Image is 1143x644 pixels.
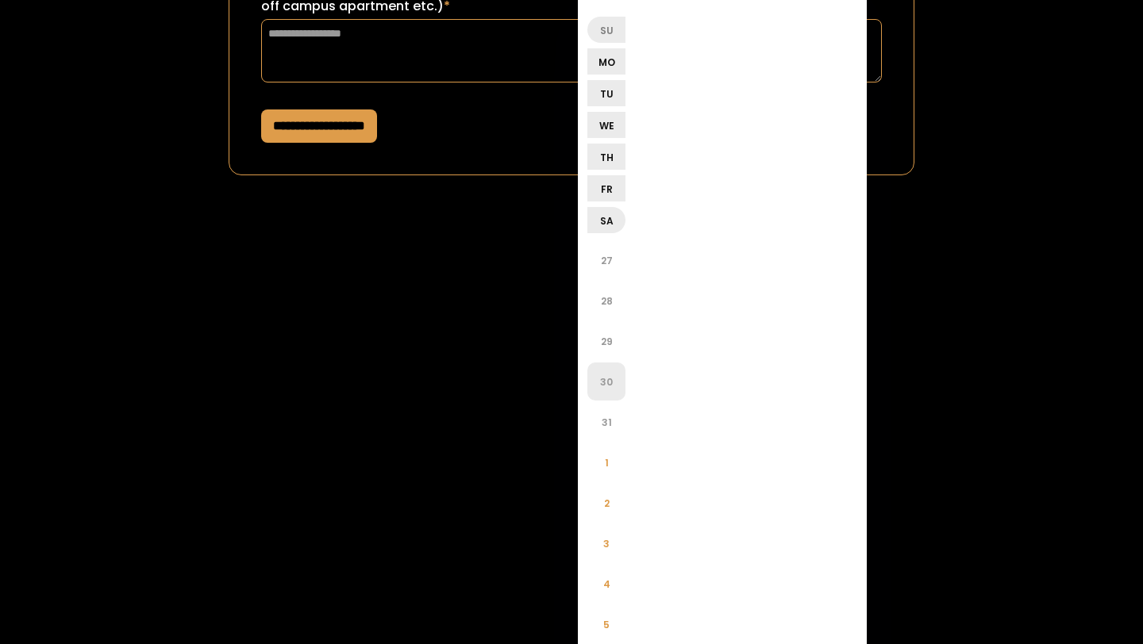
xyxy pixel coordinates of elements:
[587,403,625,441] li: 31
[587,48,625,75] li: Mo
[587,605,625,643] li: 5
[587,175,625,201] li: Fr
[587,112,625,138] li: We
[587,565,625,603] li: 4
[587,80,625,106] li: Tu
[587,17,625,43] li: Su
[587,207,625,233] li: Sa
[587,524,625,562] li: 3
[587,144,625,170] li: Th
[587,322,625,360] li: 29
[587,241,625,279] li: 27
[587,362,625,401] li: 30
[587,282,625,320] li: 28
[587,484,625,522] li: 2
[587,443,625,481] li: 1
